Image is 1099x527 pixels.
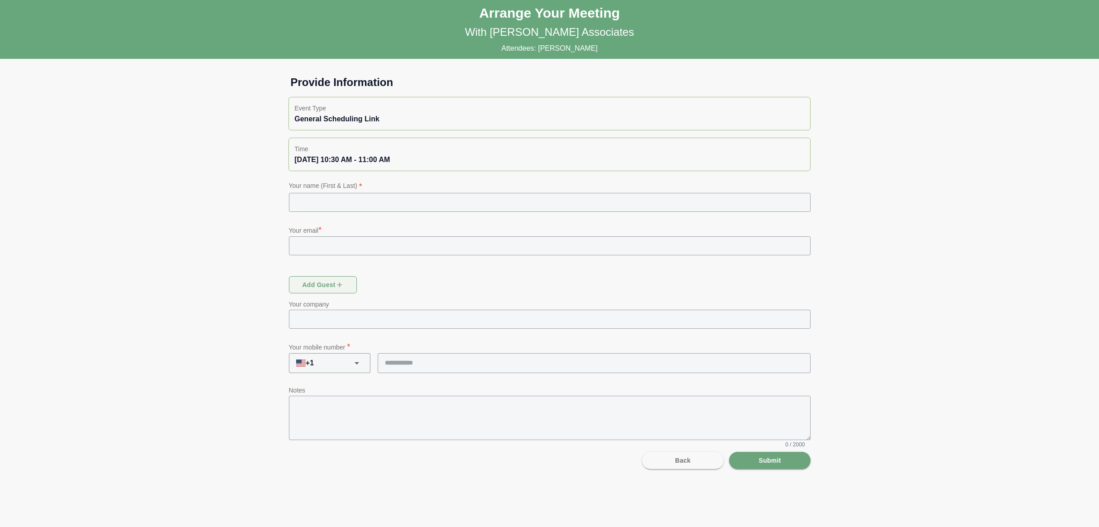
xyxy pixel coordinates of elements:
[294,114,804,125] div: General Scheduling Link
[785,441,805,448] span: 0 / 2000
[642,452,724,469] button: Back
[289,224,811,236] p: Your email
[465,25,634,39] p: With [PERSON_NAME] Associates
[289,299,811,310] p: Your company
[294,103,804,114] p: Event Type
[675,452,691,469] span: Back
[479,5,620,21] h1: Arrange Your Meeting
[758,452,781,469] span: Submit
[729,452,811,469] button: Submit
[294,144,804,154] p: Time
[302,276,344,293] span: Add guest
[289,340,811,353] p: Your mobile number
[501,43,598,54] p: Attendees: [PERSON_NAME]
[289,385,811,396] p: Notes
[289,276,357,293] button: Add guest
[289,180,811,193] p: Your name (First & Last)
[294,154,804,165] div: [DATE] 10:30 AM - 11:00 AM
[283,75,816,90] h1: Provide Information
